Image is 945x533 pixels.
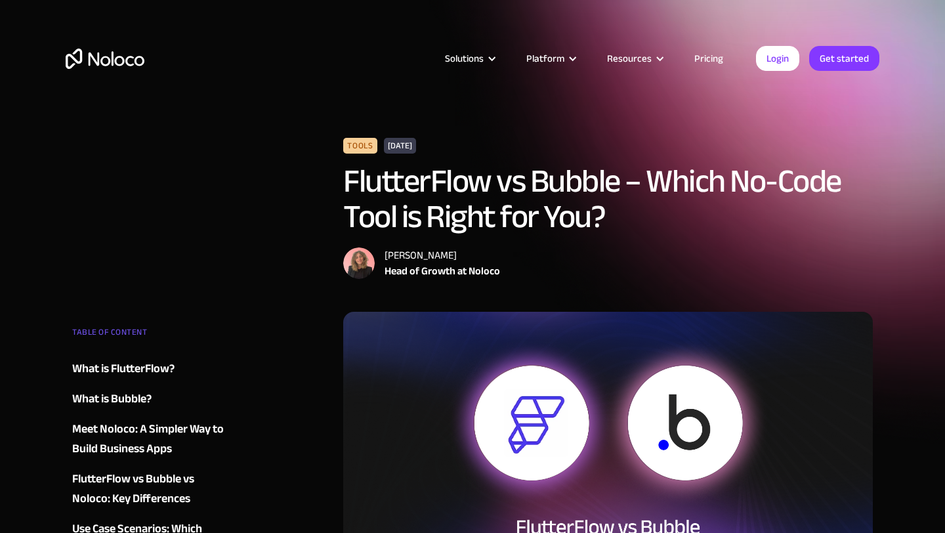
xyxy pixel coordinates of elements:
[72,389,152,409] div: What is Bubble?
[343,138,377,154] div: Tools
[385,263,500,279] div: Head of Growth at Noloco
[72,389,231,409] a: What is Bubble?
[445,50,484,67] div: Solutions
[809,46,879,71] a: Get started
[678,50,740,67] a: Pricing
[384,138,416,154] div: [DATE]
[591,50,678,67] div: Resources
[72,469,231,509] a: FlutterFlow vs Bubble vs Noloco: Key Differences
[526,50,564,67] div: Platform
[72,419,231,459] a: Meet Noloco: A Simpler Way to Build Business Apps
[510,50,591,67] div: Platform
[607,50,652,67] div: Resources
[72,322,231,349] div: TABLE OF CONTENT
[72,359,231,379] a: What is FlutterFlow?
[72,359,175,379] div: What is FlutterFlow?
[343,163,873,234] h1: FlutterFlow vs Bubble – Which No-Code Tool is Right for You?
[66,49,144,69] a: home
[429,50,510,67] div: Solutions
[756,46,799,71] a: Login
[385,247,500,263] div: [PERSON_NAME]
